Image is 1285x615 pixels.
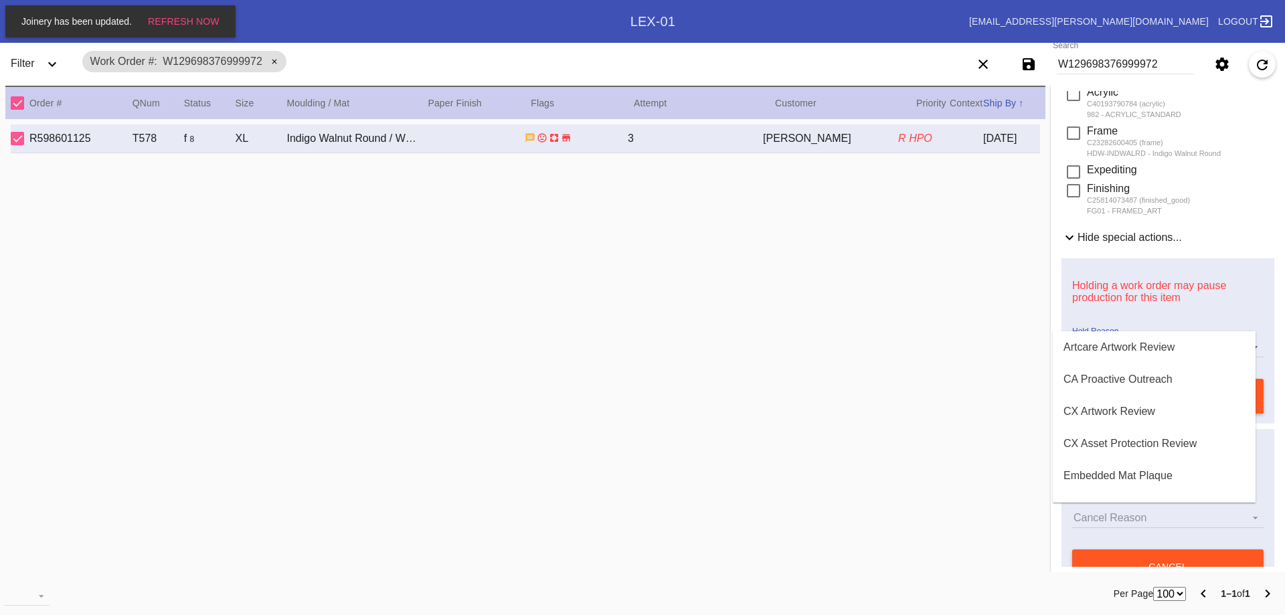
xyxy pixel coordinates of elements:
[1063,502,1151,514] div: F4B Order Update
[1063,406,1155,418] div: CX Artwork Review
[1063,341,1175,353] div: Artcare Artwork Review
[1063,438,1197,450] div: CX Asset Protection Review
[144,9,224,33] button: Refresh Now
[17,16,136,27] span: Joinery has been updated.
[1063,470,1173,482] div: Embedded Mat Plaque
[148,16,220,27] span: Refresh Now
[1063,373,1173,385] div: CA Proactive Outreach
